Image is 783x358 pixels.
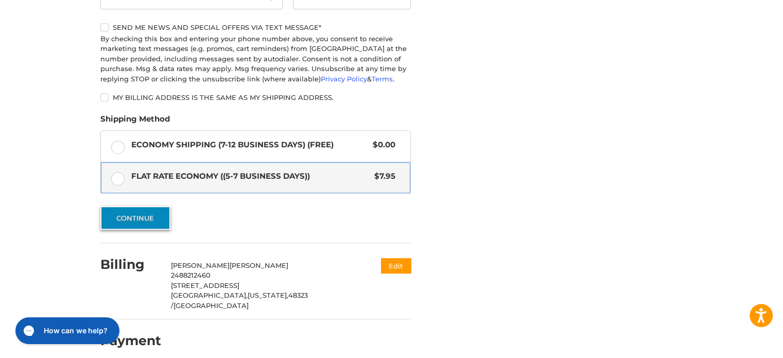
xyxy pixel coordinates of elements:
label: Send me news and special offers via text message* [100,23,411,31]
span: [US_STATE], [248,291,288,299]
label: My billing address is the same as my shipping address. [100,93,411,101]
span: $0.00 [368,139,395,151]
h2: Billing [100,257,161,272]
div: By checking this box and entering your phone number above, you consent to receive marketing text ... [100,34,411,84]
span: $7.95 [369,171,395,182]
a: Terms [372,75,393,83]
legend: Shipping Method [100,113,170,130]
span: [GEOGRAPHIC_DATA], [171,291,248,299]
span: 48323 / [171,291,308,310]
span: [GEOGRAPHIC_DATA] [173,301,249,310]
span: [PERSON_NAME] [171,261,230,269]
button: Edit [381,258,411,273]
span: 2488212460 [171,271,211,279]
h2: Payment [100,333,161,349]
span: Economy Shipping (7-12 Business Days) (Free) [131,139,368,151]
button: Continue [100,206,170,230]
span: [PERSON_NAME] [230,261,288,269]
iframe: Gorgias live chat messenger [10,314,122,348]
span: [STREET_ADDRESS] [171,281,239,289]
a: Privacy Policy [321,75,367,83]
span: Flat Rate Economy ((5-7 Business Days)) [131,171,370,182]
